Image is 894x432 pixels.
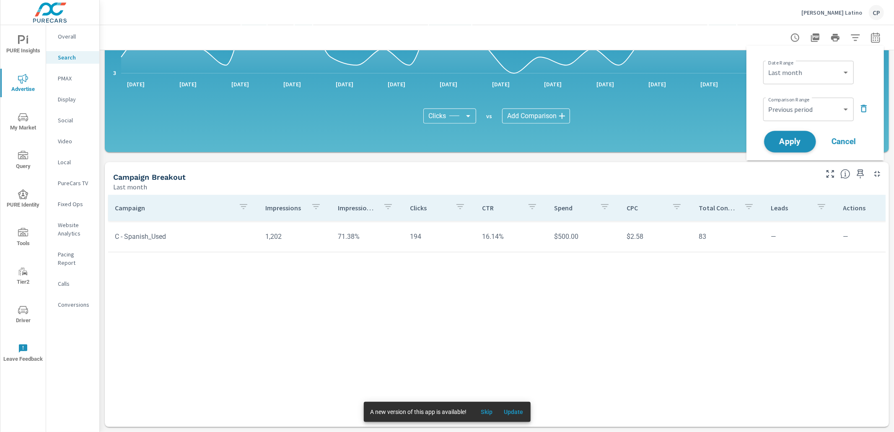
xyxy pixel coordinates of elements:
[773,138,807,146] span: Apply
[554,204,593,212] p: Spend
[620,226,692,247] td: $2.58
[330,80,359,88] p: [DATE]
[108,226,259,247] td: C - Spanish_Used
[58,200,93,208] p: Fixed Ops
[482,204,521,212] p: CTR
[807,29,824,46] button: "Export Report to PDF"
[58,279,93,288] p: Calls
[46,30,99,43] div: Overall
[113,182,147,192] p: Last month
[500,405,527,419] button: Update
[113,70,116,76] text: 3
[0,25,46,372] div: nav menu
[801,9,862,16] p: [PERSON_NAME] Latino
[827,138,860,145] span: Cancel
[819,131,869,152] button: Cancel
[225,80,255,88] p: [DATE]
[434,80,464,88] p: [DATE]
[46,51,99,64] div: Search
[338,204,376,212] p: Impression Share
[121,80,150,88] p: [DATE]
[764,131,816,153] button: Apply
[58,300,93,309] p: Conversions
[46,135,99,147] div: Video
[3,266,43,287] span: Tier2
[46,219,99,240] div: Website Analytics
[403,226,475,247] td: 194
[428,112,446,120] span: Clicks
[174,80,203,88] p: [DATE]
[847,29,864,46] button: Apply Filters
[869,5,884,20] div: CP
[331,226,403,247] td: 71.38%
[538,80,567,88] p: [DATE]
[692,226,764,247] td: 83
[771,204,809,212] p: Leads
[764,226,836,247] td: —
[591,80,620,88] p: [DATE]
[3,228,43,248] span: Tools
[476,112,502,120] p: vs
[46,156,99,168] div: Local
[827,29,844,46] button: Print Report
[58,158,93,166] p: Local
[46,72,99,85] div: PMAX
[867,29,884,46] button: Select Date Range
[277,80,307,88] p: [DATE]
[643,80,672,88] p: [DATE]
[695,80,724,88] p: [DATE]
[504,408,524,416] span: Update
[3,74,43,94] span: Advertise
[840,169,850,179] span: This is a summary of Search performance results by campaign. Each column can be sorted.
[58,32,93,41] p: Overall
[627,204,665,212] p: CPC
[58,137,93,145] p: Video
[58,250,93,267] p: Pacing Report
[3,35,43,56] span: PURE Insights
[477,408,497,416] span: Skip
[547,226,619,247] td: $500.00
[58,53,93,62] p: Search
[3,305,43,326] span: Driver
[115,204,232,212] p: Campaign
[3,189,43,210] span: PURE Identity
[824,167,837,181] button: Make Fullscreen
[423,109,476,124] div: Clicks
[46,177,99,189] div: PureCars TV
[46,277,99,290] div: Calls
[58,74,93,83] p: PMAX
[502,109,570,124] div: Add Comparison
[46,248,99,269] div: Pacing Report
[871,167,884,181] button: Minimize Widget
[58,221,93,238] p: Website Analytics
[58,95,93,103] p: Display
[410,204,448,212] p: Clicks
[265,204,304,212] p: Impressions
[486,80,516,88] p: [DATE]
[58,116,93,124] p: Social
[3,344,43,364] span: Leave Feedback
[3,151,43,171] span: Query
[843,204,882,212] p: Actions
[507,112,557,120] span: Add Comparison
[46,298,99,311] div: Conversions
[259,226,331,247] td: 1,202
[371,409,467,415] span: A new version of this app is available!
[58,179,93,187] p: PureCars TV
[46,198,99,210] div: Fixed Ops
[46,114,99,127] div: Social
[382,80,411,88] p: [DATE]
[475,226,547,247] td: 16.14%
[474,405,500,419] button: Skip
[46,93,99,106] div: Display
[3,112,43,133] span: My Market
[854,167,867,181] span: Save this to your personalized report
[113,173,186,181] h5: Campaign Breakout
[699,204,737,212] p: Total Conversions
